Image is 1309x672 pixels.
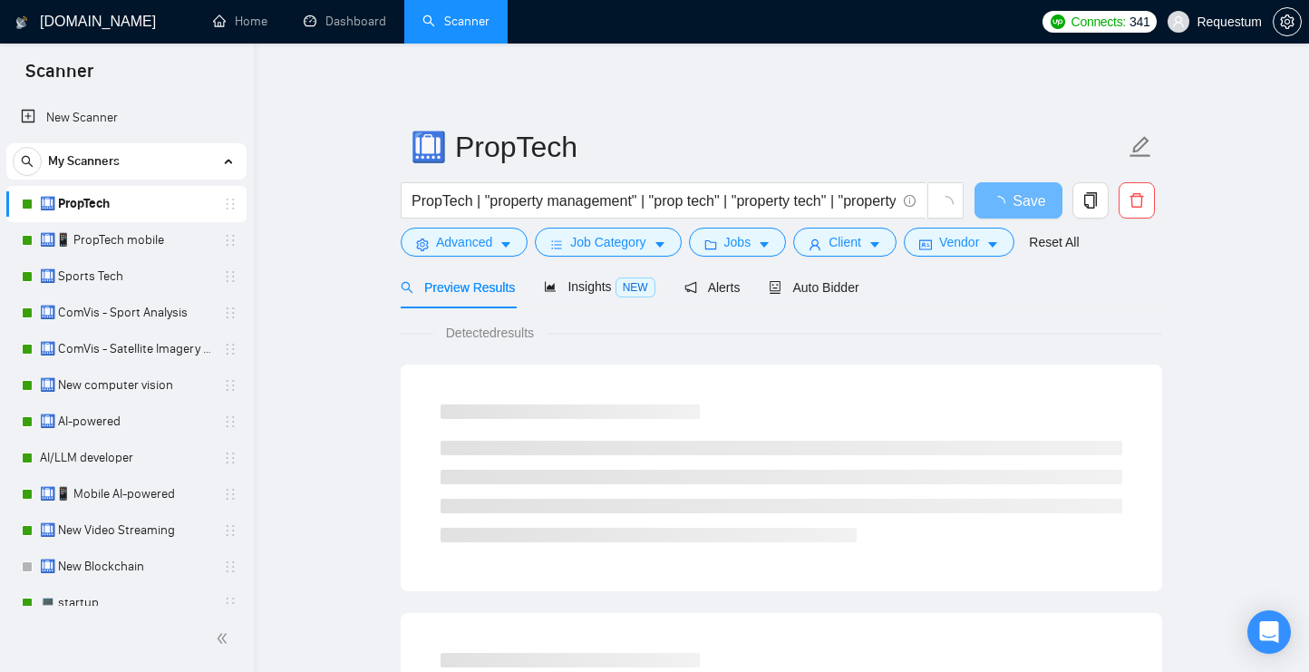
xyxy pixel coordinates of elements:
[40,367,212,404] a: 🛄 New computer vision
[570,232,645,252] span: Job Category
[223,414,238,429] span: holder
[974,182,1062,219] button: Save
[40,331,212,367] a: 🛄 ComVis - Satellite Imagery Analysis
[223,596,238,610] span: holder
[769,280,858,295] span: Auto Bidder
[1273,7,1302,36] button: setting
[223,523,238,538] span: holder
[758,238,771,251] span: caret-down
[223,233,238,248] span: holder
[216,629,234,648] span: double-left
[868,238,881,251] span: caret-down
[416,238,429,251] span: setting
[15,8,28,37] img: logo
[401,280,515,295] span: Preview Results
[1130,12,1149,32] span: 341
[40,186,212,222] a: 🛄 PropTech
[1051,15,1065,29] img: upwork-logo.png
[1120,192,1154,209] span: delete
[40,258,212,295] a: 🛄 Sports Tech
[550,238,563,251] span: bars
[412,190,896,212] input: Search Freelance Jobs...
[433,323,547,343] span: Detected results
[544,280,557,293] span: area-chart
[1119,182,1155,219] button: delete
[223,269,238,284] span: holder
[919,238,932,251] span: idcard
[213,14,267,29] a: homeHome
[684,280,741,295] span: Alerts
[401,281,413,294] span: search
[809,238,821,251] span: user
[904,195,916,207] span: info-circle
[1129,135,1152,159] span: edit
[40,440,212,476] a: AI/LLM developer
[704,238,717,251] span: folder
[6,100,247,136] li: New Scanner
[1247,610,1291,654] div: Open Intercom Messenger
[11,58,108,96] span: Scanner
[1071,12,1126,32] span: Connects:
[535,228,681,257] button: barsJob Categorycaret-down
[223,197,238,211] span: holder
[40,295,212,331] a: 🛄 ComVis - Sport Analysis
[724,232,751,252] span: Jobs
[769,281,781,294] span: robot
[13,147,42,176] button: search
[937,196,954,212] span: loading
[1013,190,1045,212] span: Save
[1073,192,1108,209] span: copy
[401,228,528,257] button: settingAdvancedcaret-down
[616,278,655,297] span: NEW
[40,222,212,258] a: 🛄📱 PropTech mobile
[793,228,897,257] button: userClientcaret-down
[48,143,120,180] span: My Scanners
[1072,182,1109,219] button: copy
[223,306,238,320] span: holder
[544,279,654,294] span: Insights
[689,228,787,257] button: folderJobscaret-down
[411,124,1125,170] input: Scanner name...
[436,232,492,252] span: Advanced
[1172,15,1185,28] span: user
[1273,15,1302,29] a: setting
[14,155,41,168] span: search
[40,585,212,621] a: 💻 startup
[939,232,979,252] span: Vendor
[21,100,232,136] a: New Scanner
[829,232,861,252] span: Client
[40,476,212,512] a: 🛄📱 Mobile AI-powered
[223,342,238,356] span: holder
[499,238,512,251] span: caret-down
[223,487,238,502] span: holder
[904,228,1014,257] button: idcardVendorcaret-down
[1029,232,1079,252] a: Reset All
[223,560,238,574] span: holder
[40,512,212,549] a: 🛄 New Video Streaming
[223,378,238,393] span: holder
[422,14,490,29] a: searchScanner
[40,404,212,440] a: 🛄 AI-powered
[684,281,697,294] span: notification
[40,549,212,585] a: 🛄 New Blockchain
[991,196,1013,210] span: loading
[986,238,999,251] span: caret-down
[223,451,238,465] span: holder
[1274,15,1301,29] span: setting
[304,14,386,29] a: dashboardDashboard
[654,238,666,251] span: caret-down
